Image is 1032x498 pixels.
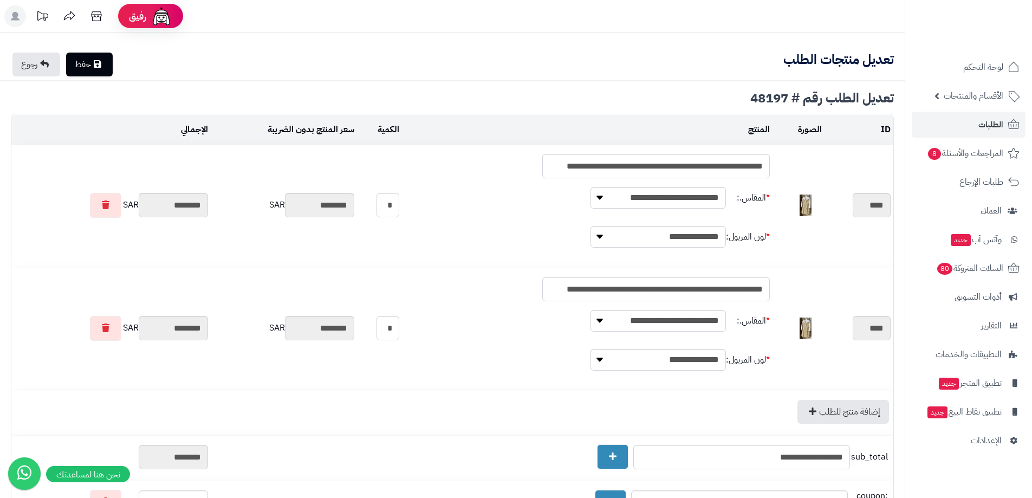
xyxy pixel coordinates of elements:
[938,376,1002,391] span: تطبيق المتجر
[11,115,211,145] td: الإجمالي
[726,301,770,340] td: المقاس.:
[927,146,1003,161] span: المراجعات والأسئلة
[955,289,1002,305] span: أدوات التسويق
[726,217,770,256] td: لون المريول:
[213,316,355,340] div: SAR
[963,60,1003,75] span: لوحة التحكم
[912,169,1025,195] a: طلبات الإرجاع
[978,117,1003,132] span: الطلبات
[937,263,952,275] span: 80
[726,340,770,379] td: لون المريول:
[14,193,208,218] div: SAR
[129,10,146,23] span: رفيق
[981,203,1002,218] span: العملاء
[726,178,770,217] td: المقاس.:
[213,193,355,217] div: SAR
[783,50,894,69] b: تعديل منتجات الطلب
[912,399,1025,425] a: تطبيق نقاط البيعجديد
[912,428,1025,454] a: الإعدادات
[926,404,1002,419] span: تطبيق نقاط البيع
[912,112,1025,138] a: الطلبات
[151,5,172,27] img: ai-face.png
[971,433,1002,448] span: الإعدادات
[357,115,402,145] td: الكمية
[773,115,824,145] td: الصورة
[981,318,1002,333] span: التقارير
[912,313,1025,339] a: التقارير
[211,115,358,145] td: سعر المنتج بدون الضريبة
[939,378,959,390] span: جديد
[402,115,773,145] td: المنتج
[936,347,1002,362] span: التطبيقات والخدمات
[797,400,889,424] a: إضافة منتج للطلب
[912,54,1025,80] a: لوحة التحكم
[795,318,816,339] img: 1753774187-IMG_1979-40x40.jpeg
[936,261,1003,276] span: السلات المتروكة
[912,255,1025,281] a: السلات المتروكة80
[912,370,1025,396] a: تطبيق المتجرجديد
[944,88,1003,104] span: الأقسام والمنتجات
[912,284,1025,310] a: أدوات التسويق
[912,227,1025,253] a: وآتس آبجديد
[825,115,893,145] td: ID
[12,53,60,76] a: رجوع
[950,232,1002,247] span: وآتس آب
[912,198,1025,224] a: العملاء
[29,5,56,30] a: تحديثات المنصة
[795,195,816,216] img: 1753774187-IMG_1979-40x40.jpeg
[66,53,113,76] a: حفظ
[951,234,971,246] span: جديد
[853,451,888,463] span: sub_total:
[928,148,941,160] span: 8
[912,341,1025,367] a: التطبيقات والخدمات
[912,140,1025,166] a: المراجعات والأسئلة8
[927,406,947,418] span: جديد
[959,174,1003,190] span: طلبات الإرجاع
[14,316,208,341] div: SAR
[11,92,894,105] div: تعديل الطلب رقم # 48197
